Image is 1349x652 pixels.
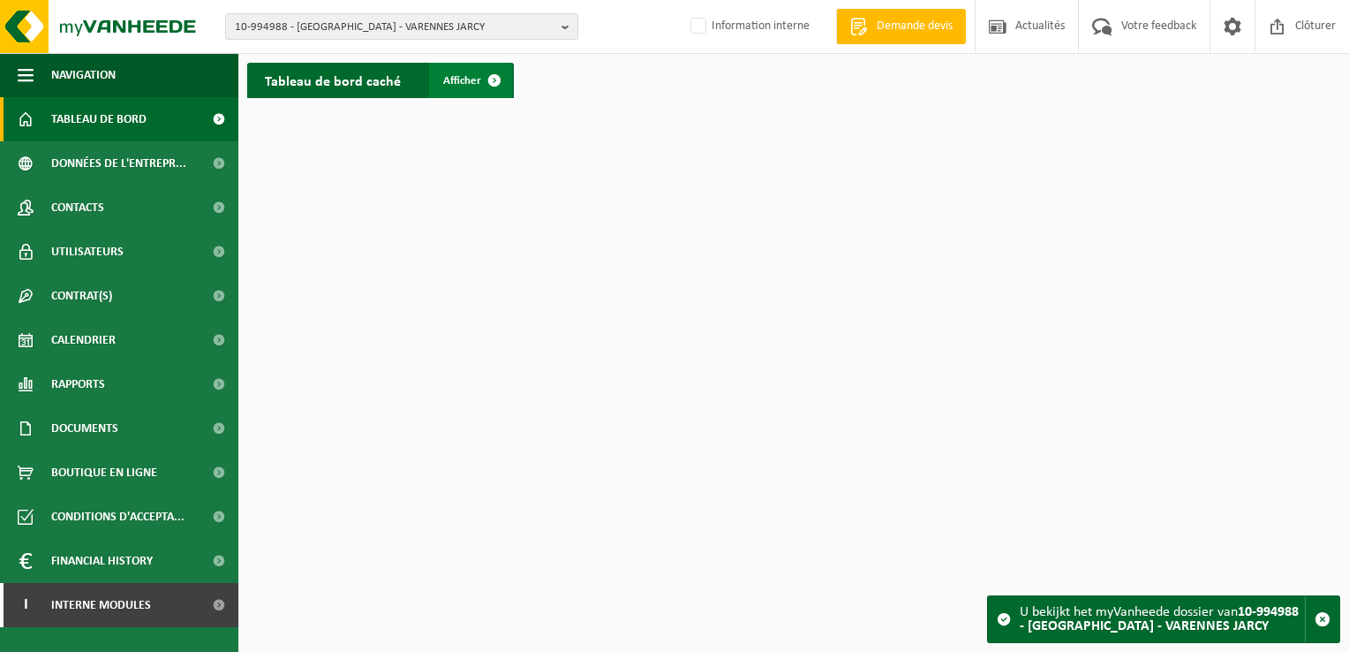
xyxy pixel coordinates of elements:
[51,230,124,274] span: Utilisateurs
[836,9,966,44] a: Demande devis
[51,186,104,230] span: Contacts
[235,14,554,41] span: 10-994988 - [GEOGRAPHIC_DATA] - VARENNES JARCY
[51,53,116,97] span: Navigation
[51,539,153,583] span: Financial History
[225,13,578,40] button: 10-994988 - [GEOGRAPHIC_DATA] - VARENNES JARCY
[51,97,147,141] span: Tableau de bord
[1020,596,1305,642] div: U bekijkt het myVanheede dossier van
[687,13,810,40] label: Information interne
[51,583,151,627] span: Interne modules
[51,495,185,539] span: Conditions d'accepta...
[51,362,105,406] span: Rapports
[51,141,186,186] span: Données de l'entrepr...
[1020,605,1299,633] strong: 10-994988 - [GEOGRAPHIC_DATA] - VARENNES JARCY
[51,451,157,495] span: Boutique en ligne
[247,63,418,97] h2: Tableau de bord caché
[429,63,512,98] a: Afficher
[18,583,34,627] span: I
[51,318,116,362] span: Calendrier
[872,18,957,35] span: Demande devis
[51,406,118,451] span: Documents
[443,75,481,87] span: Afficher
[51,274,112,318] span: Contrat(s)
